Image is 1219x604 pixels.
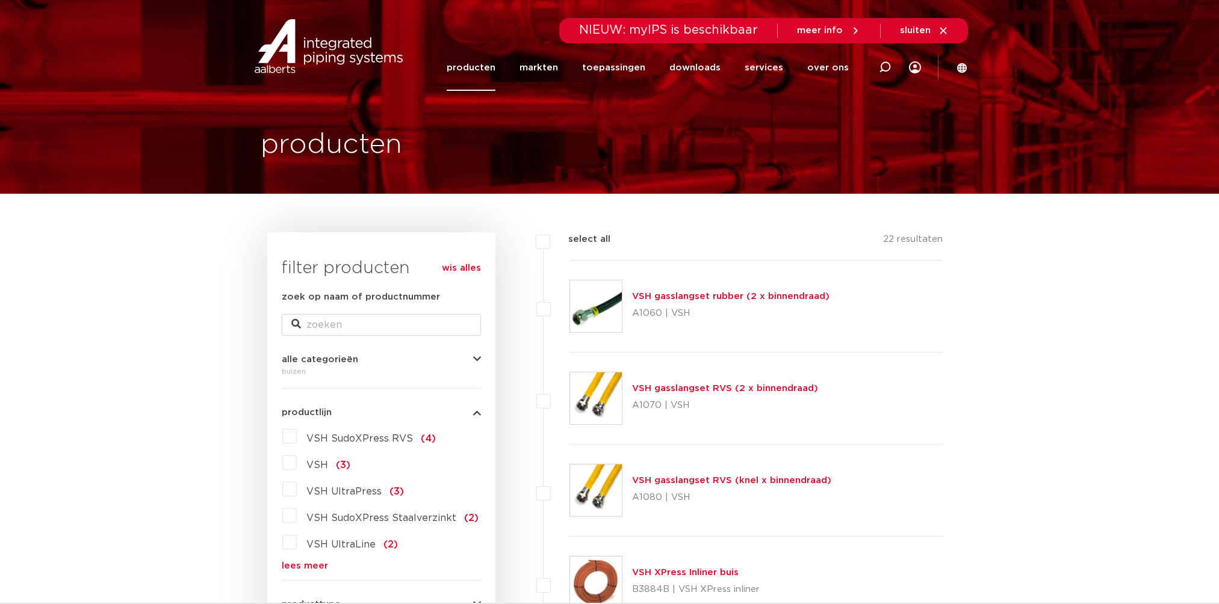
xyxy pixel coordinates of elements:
[632,568,739,577] a: VSH XPress Inliner buis
[261,126,402,164] h1: producten
[900,26,931,35] span: sluiten
[579,24,758,36] span: NIEUW: myIPS is beschikbaar
[447,45,495,91] a: producten
[570,372,622,424] img: Thumbnail for VSH gasslangset RVS (2 x binnendraad)
[383,540,398,549] span: (2)
[282,314,481,336] input: zoeken
[306,513,456,523] span: VSH SudoXPress Staalverzinkt
[632,384,818,393] a: VSH gasslangset RVS (2 x binnendraad)
[632,292,830,301] a: VSH gasslangset rubber (2 x binnendraad)
[807,45,849,91] a: over ons
[282,355,358,364] span: alle categorieën
[797,26,843,35] span: meer info
[306,460,328,470] span: VSH
[306,540,376,549] span: VSH UltraLine
[520,45,558,91] a: markten
[336,460,350,470] span: (3)
[282,355,481,364] button: alle categorieën
[442,261,481,276] a: wis alles
[282,364,481,378] div: buizen
[282,290,440,304] label: zoek op naam of productnummer
[282,256,481,280] h3: filter producten
[447,45,849,91] nav: Menu
[669,45,721,91] a: downloads
[282,561,481,570] a: lees meer
[632,304,830,323] p: A1060 | VSH
[797,25,861,36] a: meer info
[306,487,382,496] span: VSH UltraPress
[421,434,436,443] span: (4)
[550,232,610,247] label: select all
[282,408,332,417] span: productlijn
[883,232,943,251] p: 22 resultaten
[389,487,404,496] span: (3)
[632,580,760,599] p: B3884B | VSH XPress inliner
[900,25,949,36] a: sluiten
[745,45,783,91] a: services
[306,434,413,443] span: VSH SudoXPress RVS
[464,513,479,523] span: (2)
[570,280,622,332] img: Thumbnail for VSH gasslangset rubber (2 x binnendraad)
[582,45,645,91] a: toepassingen
[632,488,831,507] p: A1080 | VSH
[632,396,818,415] p: A1070 | VSH
[632,476,831,485] a: VSH gasslangset RVS (knel x binnendraad)
[570,464,622,516] img: Thumbnail for VSH gasslangset RVS (knel x binnendraad)
[282,408,481,417] button: productlijn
